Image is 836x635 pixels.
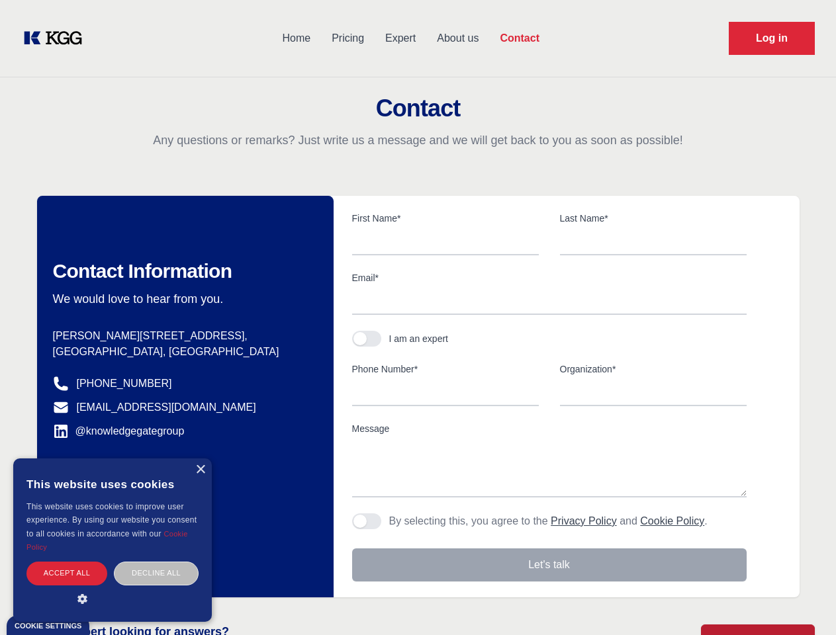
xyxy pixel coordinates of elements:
[770,571,836,635] iframe: Chat Widget
[77,376,172,392] a: [PHONE_NUMBER]
[352,548,747,581] button: Let's talk
[53,344,312,360] p: [GEOGRAPHIC_DATA], [GEOGRAPHIC_DATA]
[489,21,550,56] a: Contact
[352,212,539,225] label: First Name*
[560,212,747,225] label: Last Name*
[352,362,539,376] label: Phone Number*
[16,132,820,148] p: Any questions or remarks? Just write us a message and we will get back to you as soon as possible!
[53,291,312,307] p: We would love to hear from you.
[389,332,449,345] div: I am an expert
[352,271,747,284] label: Email*
[114,562,199,585] div: Decline all
[352,422,747,435] label: Message
[375,21,426,56] a: Expert
[729,22,815,55] a: Request Demo
[15,622,81,630] div: Cookie settings
[321,21,375,56] a: Pricing
[53,259,312,283] h2: Contact Information
[16,95,820,122] h2: Contact
[26,530,188,551] a: Cookie Policy
[26,468,199,500] div: This website uses cookies
[77,400,256,415] a: [EMAIL_ADDRESS][DOMAIN_NAME]
[26,502,197,538] span: This website uses cookies to improve user experience. By using our website you consent to all coo...
[551,515,617,527] a: Privacy Policy
[271,21,321,56] a: Home
[21,28,93,49] a: KOL Knowledge Platform: Talk to Key External Experts (KEE)
[195,465,205,475] div: Close
[26,562,107,585] div: Accept all
[53,423,185,439] a: @knowledgegategroup
[53,328,312,344] p: [PERSON_NAME][STREET_ADDRESS],
[640,515,704,527] a: Cookie Policy
[560,362,747,376] label: Organization*
[389,513,708,529] p: By selecting this, you agree to the and .
[426,21,489,56] a: About us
